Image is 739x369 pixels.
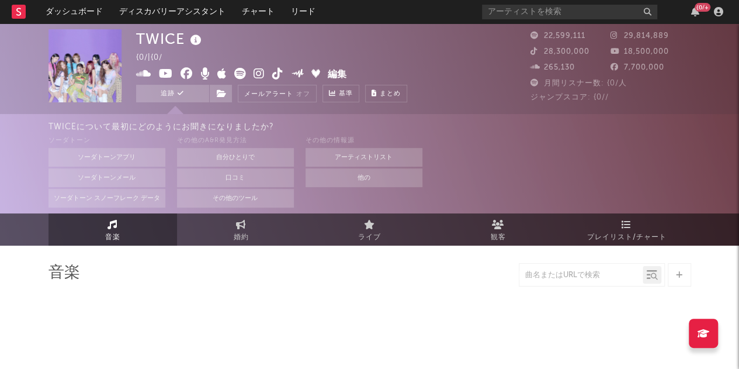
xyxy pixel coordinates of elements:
span: プレイリスト/チャート [587,230,667,244]
span: 7,700,000 [610,64,664,71]
input: アーティストを検索 [482,5,657,19]
em: オフ [296,91,310,98]
button: 他の [306,168,422,187]
span: 月間リスナー数: {0/人 [530,80,627,87]
button: ソーダトーンアプリ [48,148,165,167]
div: その他のA&R発見方法 [177,134,294,148]
div: その他の情報源 [306,134,422,148]
span: ライブ [358,230,381,244]
button: 追跡 [136,85,209,102]
span: 22,599,111 [530,32,585,40]
span: まとめ [380,91,401,97]
a: プレイリスト/チャート [563,213,691,246]
button: アーティストリスト [306,148,422,167]
div: ソーダトーン [48,134,165,148]
button: メールアラートオフ [238,85,317,102]
span: 基準 [339,87,353,101]
button: 口コミ [177,168,294,187]
a: 婚約 [177,213,306,246]
span: 29,814,889 [610,32,669,40]
span: ジャンプスコア: {0// [530,94,609,101]
div: {0/ | {0/ [136,51,176,65]
div: {0/+ [695,3,710,12]
button: 編集 [328,68,346,82]
a: ライブ [306,213,434,246]
span: 婚約 [234,230,249,244]
a: 基準 [322,85,359,102]
div: TWICE [136,29,204,49]
button: ソーダトーン スノーフレーク データ [48,189,165,208]
span: 265,130 [530,64,575,71]
span: 28,300,000 [530,48,589,56]
button: まとめ [365,85,407,102]
input: 曲名またはURLで検索 [519,271,643,280]
a: 観客 [434,213,563,246]
span: 音楽 [105,230,120,244]
button: ソーダトーンメール [48,168,165,187]
a: 音楽 [48,213,177,246]
span: 18,500,000 [610,48,669,56]
button: {0/+ [691,7,699,16]
button: その他のツール [177,189,294,208]
span: 観客 [491,230,506,244]
button: 自分ひとりで [177,148,294,167]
